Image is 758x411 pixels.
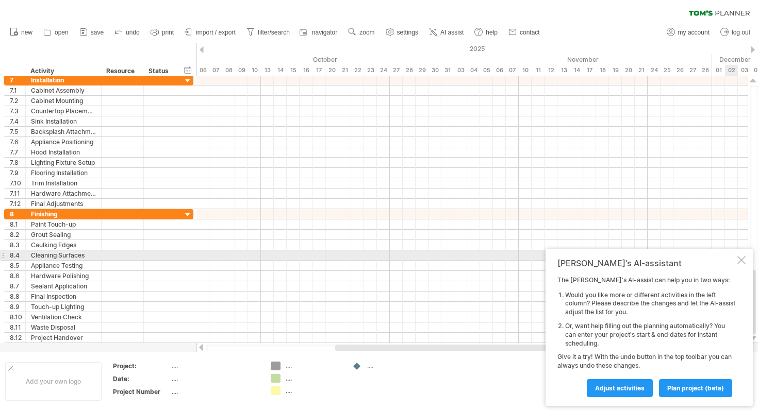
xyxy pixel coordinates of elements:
[31,137,96,147] div: Appliance Positioning
[565,291,735,317] li: Would you like more or different activities in the left column? Please describe the changes and l...
[506,26,543,39] a: contact
[10,85,25,95] div: 7.1
[31,230,96,239] div: Grout Sealing
[31,168,96,178] div: Flooring Installation
[113,362,170,370] div: Project:
[31,106,96,116] div: Countertop Placement
[31,189,96,198] div: Hardware Attachment
[609,65,622,76] div: Wednesday, 19 November 2025
[725,65,738,76] div: Tuesday, 2 December 2025
[158,54,454,65] div: October 2025
[10,147,25,157] div: 7.7
[149,66,171,76] div: Status
[520,29,540,36] span: contact
[31,302,96,312] div: Touch-up Lighting
[31,85,96,95] div: Cabinet Assembly
[545,65,557,76] div: Wednesday, 12 November 2025
[506,65,519,76] div: Friday, 7 November 2025
[622,65,635,76] div: Thursday, 20 November 2025
[10,261,25,270] div: 8.5
[10,302,25,312] div: 8.9
[10,189,25,198] div: 7.11
[367,362,423,370] div: ....
[596,65,609,76] div: Tuesday, 18 November 2025
[486,29,498,36] span: help
[162,29,174,36] span: print
[31,209,96,219] div: Finishing
[441,65,454,76] div: Friday, 31 October 2025
[10,168,25,178] div: 7.9
[312,29,337,36] span: navigator
[41,26,72,39] a: open
[31,219,96,229] div: Paint Touch-up
[686,65,699,76] div: Thursday, 27 November 2025
[31,127,96,136] div: Backsplash Attachment
[10,209,25,219] div: 8
[286,362,342,370] div: ....
[31,281,96,291] div: Sealant Application
[248,65,261,76] div: Friday, 10 October 2025
[31,147,96,157] div: Hood Installation
[648,65,661,76] div: Monday, 24 November 2025
[31,312,96,322] div: Ventilation Check
[472,26,501,39] a: help
[325,65,338,76] div: Monday, 20 October 2025
[10,199,25,209] div: 7.12
[31,271,96,281] div: Hardware Polishing
[519,65,532,76] div: Monday, 10 November 2025
[10,75,25,85] div: 7
[148,26,177,39] a: print
[10,106,25,116] div: 7.3
[661,65,673,76] div: Tuesday, 25 November 2025
[467,65,480,76] div: Tuesday, 4 November 2025
[532,65,545,76] div: Tuesday, 11 November 2025
[31,199,96,209] div: Final Adjustments
[10,158,25,167] div: 7.8
[31,96,96,106] div: Cabinet Mounting
[172,387,258,396] div: ....
[10,312,25,322] div: 8.10
[383,26,421,39] a: settings
[31,158,96,167] div: Lighting Fixture Setup
[699,65,712,76] div: Friday, 28 November 2025
[258,29,290,36] span: filter/search
[209,65,222,76] div: Tuesday, 7 October 2025
[364,65,377,76] div: Thursday, 23 October 2025
[429,65,441,76] div: Thursday, 30 October 2025
[113,374,170,383] div: Date:
[31,178,96,188] div: Trim Installation
[244,26,293,39] a: filter/search
[454,65,467,76] div: Monday, 3 November 2025
[55,29,69,36] span: open
[113,387,170,396] div: Project Number
[565,322,735,348] li: Or, want help filling out the planning automatically? You can enter your project's start & end da...
[351,65,364,76] div: Wednesday, 22 October 2025
[300,65,312,76] div: Thursday, 16 October 2025
[31,292,96,301] div: Final Inspection
[196,29,236,36] span: import / export
[196,65,209,76] div: Monday, 6 October 2025
[659,379,732,397] a: plan project (beta)
[172,374,258,383] div: ....
[31,261,96,270] div: Appliance Testing
[635,65,648,76] div: Friday, 21 November 2025
[10,250,25,260] div: 8.4
[312,65,325,76] div: Friday, 17 October 2025
[416,65,429,76] div: Wednesday, 29 October 2025
[10,127,25,136] div: 7.5
[583,65,596,76] div: Monday, 17 November 2025
[222,65,235,76] div: Wednesday, 8 October 2025
[106,66,138,76] div: Resource
[557,65,570,76] div: Thursday, 13 November 2025
[426,26,467,39] a: AI assist
[338,65,351,76] div: Tuesday, 21 October 2025
[10,240,25,250] div: 8.3
[31,333,96,342] div: Project Handover
[10,333,25,342] div: 8.12
[112,26,143,39] a: undo
[31,250,96,260] div: Cleaning Surfaces
[673,65,686,76] div: Wednesday, 26 November 2025
[345,26,377,39] a: zoom
[10,219,25,229] div: 8.1
[126,29,140,36] span: undo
